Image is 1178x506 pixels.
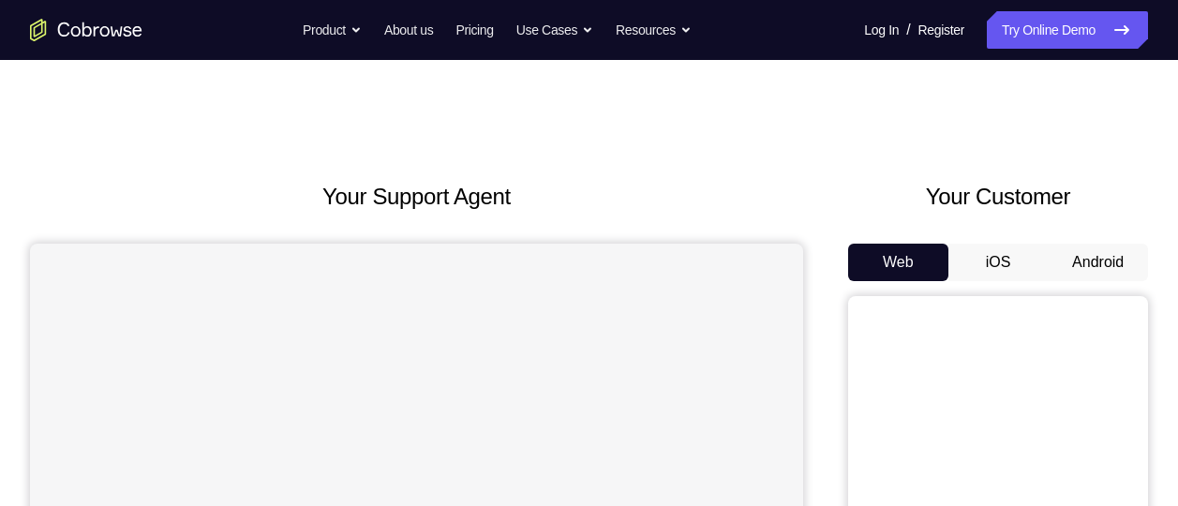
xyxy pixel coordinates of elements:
button: Web [848,244,948,281]
button: Android [1048,244,1148,281]
a: Pricing [455,11,493,49]
button: Use Cases [516,11,593,49]
a: Go to the home page [30,19,142,41]
button: Resources [616,11,692,49]
a: About us [384,11,433,49]
h2: Your Support Agent [30,180,803,214]
h2: Your Customer [848,180,1148,214]
button: Product [303,11,362,49]
span: / [906,19,910,41]
a: Log In [864,11,899,49]
a: Try Online Demo [987,11,1148,49]
button: iOS [948,244,1049,281]
a: Register [918,11,964,49]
